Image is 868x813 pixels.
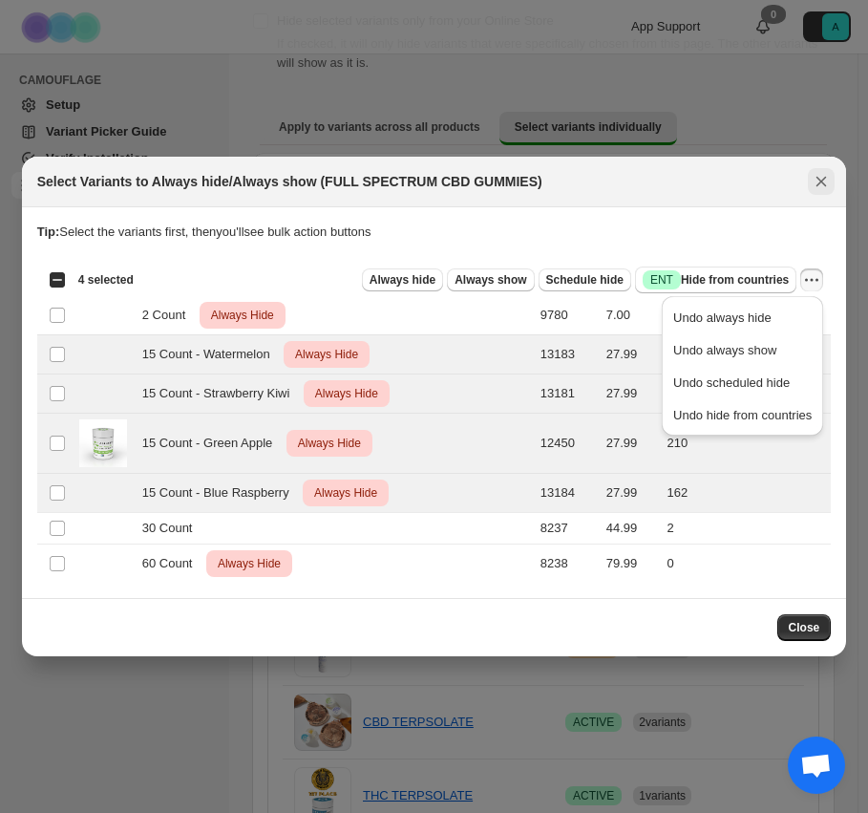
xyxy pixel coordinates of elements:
[311,382,382,405] span: Always Hide
[777,614,832,641] button: Close
[662,545,832,584] td: 0
[539,268,631,291] button: Schedule hide
[142,306,196,325] span: 2 Count
[447,268,534,291] button: Always show
[535,474,601,513] td: 13184
[291,343,362,366] span: Always Hide
[673,375,790,390] span: Undo scheduled hide
[142,519,203,538] span: 30 Count
[142,554,203,573] span: 60 Count
[662,474,832,513] td: 162
[535,296,601,335] td: 9780
[78,272,134,288] span: 4 selected
[310,481,381,504] span: Always Hide
[601,374,662,414] td: 27.99
[142,345,281,364] span: 15 Count - Watermelon
[370,272,435,288] span: Always hide
[79,419,127,467] img: cbd-gummy-green-apple-white-bg.jpg
[667,367,817,397] button: Undo scheduled hide
[643,270,789,289] span: Hide from countries
[37,223,832,242] p: Select the variants first, then you'll see bulk action buttons
[455,272,526,288] span: Always show
[535,545,601,584] td: 8238
[662,513,832,545] td: 2
[673,310,772,325] span: Undo always hide
[673,343,776,357] span: Undo always show
[142,434,283,453] span: 15 Count - Green Apple
[142,483,300,503] span: 15 Count - Blue Raspberry
[214,552,285,575] span: Always Hide
[142,384,300,403] span: 15 Count - Strawberry Kiwi
[207,304,278,327] span: Always Hide
[789,620,820,635] span: Close
[601,513,662,545] td: 44.99
[546,272,624,288] span: Schedule hide
[37,225,60,239] strong: Tip:
[667,302,817,332] button: Undo always hide
[650,272,673,288] span: ENT
[808,168,835,195] button: Close
[362,268,443,291] button: Always hide
[667,399,817,430] button: Undo hide from countries
[635,267,796,293] button: SuccessENTHide from countries
[601,335,662,374] td: 27.99
[535,513,601,545] td: 8237
[535,414,601,474] td: 12450
[800,268,823,291] button: More actions
[601,545,662,584] td: 79.99
[535,335,601,374] td: 13183
[37,172,542,191] h2: Select Variants to Always hide/Always show (FULL SPECTRUM CBD GUMMIES)
[535,374,601,414] td: 13181
[601,414,662,474] td: 27.99
[667,334,817,365] button: Undo always show
[294,432,365,455] span: Always Hide
[788,737,845,794] a: Open chat
[673,408,812,422] span: Undo hide from countries
[601,296,662,335] td: 7.00
[601,474,662,513] td: 27.99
